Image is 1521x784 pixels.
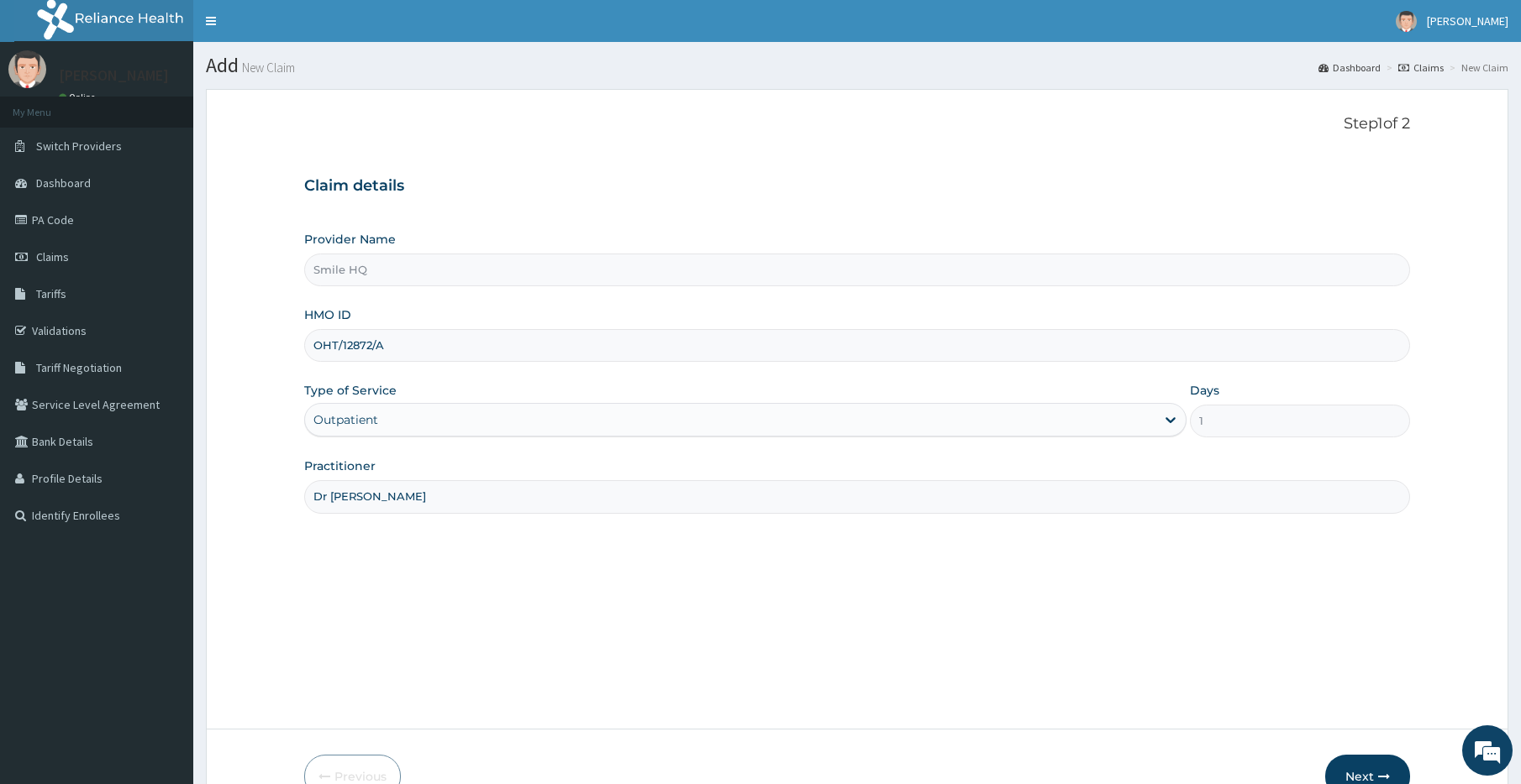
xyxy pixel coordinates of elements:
[239,61,295,74] small: New Claim
[97,212,232,381] span: We're online!
[36,139,122,154] span: Switch Providers
[304,177,1410,196] h3: Claim details
[36,360,122,375] span: Tariff Negotiation
[1190,382,1219,399] label: Days
[1318,60,1381,75] a: Dashboard
[304,457,376,474] label: Practitioner
[304,306,351,323] label: HMO ID
[304,231,396,248] label: Provider Name
[313,411,378,428] div: Outpatient
[304,480,1410,513] input: Enter Name
[59,68,169,83] p: [PERSON_NAME]
[276,8,316,49] div: Minimize live chat window
[31,84,68,126] img: d_794563401_company_1708531726252_794563401
[304,329,1410,362] input: Enter HMO ID
[87,94,282,116] div: Chat with us now
[8,458,320,517] textarea: Type your message and hit 'Enter'
[1398,60,1444,75] a: Claims
[1396,11,1417,32] img: User Image
[1445,60,1508,75] li: New Claim
[8,50,46,88] img: User Image
[59,91,99,103] a: Online
[304,115,1410,133] p: Step 1 of 2
[36,175,91,191] span: Dashboard
[36,249,69,264] span: Claims
[206,55,1508,76] h1: Add
[1427,13,1508,29] span: [PERSON_NAME]
[304,382,397,399] label: Type of Service
[36,286,66,301] span: Tariffs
